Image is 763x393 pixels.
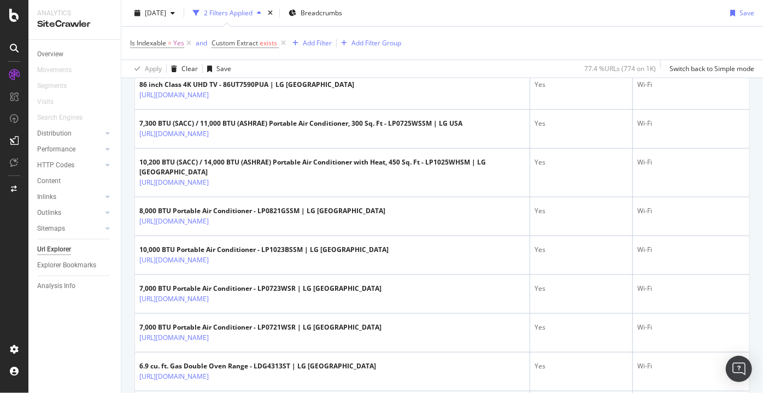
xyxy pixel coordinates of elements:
[535,361,628,371] div: Yes
[637,322,745,332] div: Wi-Fi
[637,80,745,90] div: Wi-Fi
[637,361,745,371] div: Wi-Fi
[670,64,754,73] div: Switch back to Simple mode
[37,191,102,203] a: Inlinks
[535,80,628,90] div: Yes
[535,119,628,128] div: Yes
[189,4,266,22] button: 2 Filters Applied
[260,38,277,48] span: exists
[284,4,347,22] button: Breadcrumbs
[37,49,113,60] a: Overview
[130,38,166,48] span: Is Indexable
[37,175,113,187] a: Content
[303,38,332,48] div: Add Filter
[637,284,745,294] div: Wi-Fi
[37,223,102,234] a: Sitemaps
[351,38,401,48] div: Add Filter Group
[726,4,754,22] button: Save
[535,157,628,167] div: Yes
[37,96,64,108] a: Visits
[139,119,462,128] div: 7,300 BTU (SACC) / 11,000 BTU (ASHRAE) Portable Air Conditioner, 300 Sq. Ft - LP0725WSSM | LG USA
[196,38,207,48] button: and
[168,38,172,48] span: =
[139,157,525,177] div: 10,200 BTU (SACC) / 14,000 BTU (ASHRAE) Portable Air Conditioner with Heat, 450 Sq. Ft - LP1025WH...
[181,64,198,73] div: Clear
[139,255,209,266] a: [URL][DOMAIN_NAME]
[37,49,63,60] div: Overview
[139,284,381,294] div: 7,000 BTU Portable Air Conditioner - LP0723WSR | LG [GEOGRAPHIC_DATA]
[37,207,102,219] a: Outlinks
[37,244,71,255] div: Url Explorer
[139,322,381,332] div: 7,000 BTU Portable Air Conditioner - LP0721WSR | LG [GEOGRAPHIC_DATA]
[37,144,75,155] div: Performance
[139,216,209,227] a: [URL][DOMAIN_NAME]
[37,244,113,255] a: Url Explorer
[37,96,54,108] div: Visits
[37,128,102,139] a: Distribution
[37,128,72,139] div: Distribution
[139,245,389,255] div: 10,000 BTU Portable Air Conditioner - LP1023BSSM | LG [GEOGRAPHIC_DATA]
[37,64,83,76] a: Movements
[37,260,96,271] div: Explorer Bookmarks
[535,206,628,216] div: Yes
[130,60,162,78] button: Apply
[584,64,656,73] div: 77.4 % URLs ( 774 on 1K )
[37,280,113,292] a: Analysis Info
[301,8,342,17] span: Breadcrumbs
[130,4,179,22] button: [DATE]
[535,245,628,255] div: Yes
[139,371,209,382] a: [URL][DOMAIN_NAME]
[37,175,61,187] div: Content
[139,128,209,139] a: [URL][DOMAIN_NAME]
[139,294,209,304] a: [URL][DOMAIN_NAME]
[173,36,184,51] span: Yes
[216,64,231,73] div: Save
[37,18,112,31] div: SiteCrawler
[139,361,376,371] div: 6.9 cu. ft. Gas Double Oven Range - LDG4313ST | LG [GEOGRAPHIC_DATA]
[535,322,628,332] div: Yes
[637,119,745,128] div: Wi-Fi
[139,332,209,343] a: [URL][DOMAIN_NAME]
[212,38,258,48] span: Custom Extract
[637,157,745,167] div: Wi-Fi
[337,37,401,50] button: Add Filter Group
[37,160,102,171] a: HTTP Codes
[37,144,102,155] a: Performance
[37,260,113,271] a: Explorer Bookmarks
[288,37,332,50] button: Add Filter
[37,80,78,92] a: Segments
[203,60,231,78] button: Save
[139,206,385,216] div: 8,000 BTU Portable Air Conditioner - LP0821GSSM | LG [GEOGRAPHIC_DATA]
[37,80,67,92] div: Segments
[37,207,61,219] div: Outlinks
[167,60,198,78] button: Clear
[37,112,93,124] a: Search Engines
[139,90,209,101] a: [URL][DOMAIN_NAME]
[266,8,275,19] div: times
[739,8,754,17] div: Save
[37,9,112,18] div: Analytics
[204,8,253,17] div: 2 Filters Applied
[145,8,166,17] span: 2025 Aug. 19th
[139,80,354,90] div: 86 inch Class 4K UHD TV - 86UT7590PUA | LG [GEOGRAPHIC_DATA]
[637,245,745,255] div: Wi-Fi
[139,177,209,188] a: [URL][DOMAIN_NAME]
[37,280,75,292] div: Analysis Info
[37,160,74,171] div: HTTP Codes
[37,64,72,76] div: Movements
[665,60,754,78] button: Switch back to Simple mode
[637,206,745,216] div: Wi-Fi
[37,112,83,124] div: Search Engines
[726,356,752,382] div: Open Intercom Messenger
[535,284,628,294] div: Yes
[145,64,162,73] div: Apply
[37,191,56,203] div: Inlinks
[37,223,65,234] div: Sitemaps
